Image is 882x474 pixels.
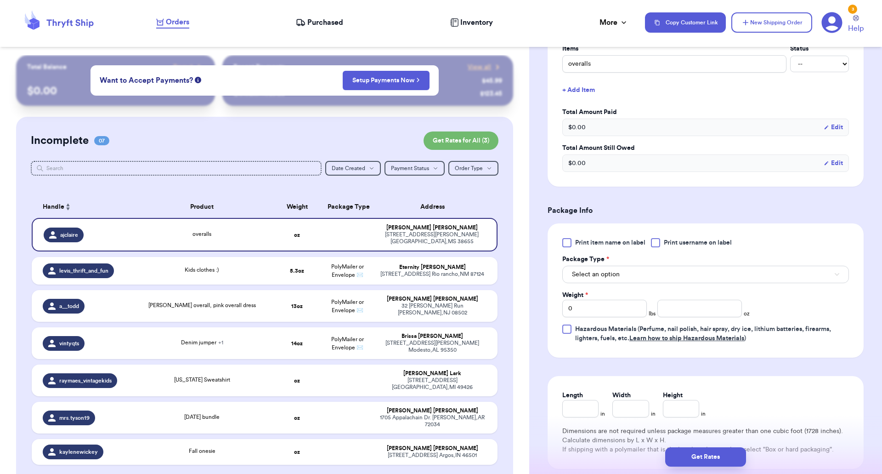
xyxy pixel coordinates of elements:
span: Date Created [332,166,365,171]
th: Package Type [322,196,372,218]
input: Search [31,161,322,176]
div: 3 [848,5,857,14]
div: Dimensions are not required unless package measures greater than one cubic foot (1728 inches). Ca... [562,427,849,454]
button: Get Rates for All (3) [424,131,498,150]
strong: 5.3 oz [290,268,304,274]
span: Print username on label [664,238,732,247]
span: Kids clothes :) [185,267,219,273]
span: levis_thrift_and_fun [59,267,108,274]
span: [US_STATE] Sweatshirt [174,377,230,383]
span: Fall onesie [189,448,215,454]
span: kaylenewickey [59,448,98,456]
a: Orders [156,17,189,29]
button: Setup Payments Now [343,71,430,90]
span: Payout [173,63,193,72]
span: PolyMailer or Envelope ✉️ [331,264,364,278]
div: [STREET_ADDRESS] [GEOGRAPHIC_DATA] , MI 49426 [378,377,487,391]
div: [PERSON_NAME] [PERSON_NAME] [378,224,486,231]
p: $ 0.00 [27,84,204,98]
div: More [599,17,628,28]
div: 32 [PERSON_NAME] Run [PERSON_NAME] , NJ 08502 [378,303,487,316]
div: 1705 Appalachain Dr. [PERSON_NAME] , AR 72034 [378,414,487,428]
span: in [600,410,605,417]
h2: Incomplete [31,133,89,148]
a: Setup Payments Now [352,76,420,85]
span: Inventory [460,17,493,28]
div: [STREET_ADDRESS][PERSON_NAME] Modesto , AL 95350 [378,340,487,354]
div: [STREET_ADDRESS][PERSON_NAME] [GEOGRAPHIC_DATA] , MS 38655 [378,231,486,245]
p: Recent Payments [233,63,284,72]
button: Edit [824,159,843,168]
th: Address [373,196,498,218]
span: raymaes_vintagekids [59,377,112,384]
span: $ 0.00 [568,159,586,168]
span: in [651,410,656,417]
label: Status [790,44,849,53]
label: Items [562,44,786,53]
div: [STREET_ADDRESS] Rio rancho , NM 87124 [378,271,487,278]
span: [PERSON_NAME] overall, pink overall dress [148,303,256,308]
div: [STREET_ADDRESS] Argos , IN 46501 [378,452,487,459]
label: Total Amount Paid [562,108,849,117]
label: Total Amount Still Owed [562,143,849,153]
button: Payment Status [384,161,445,176]
span: Purchased [307,17,343,28]
strong: 14 oz [291,341,303,346]
th: Weight [272,196,322,218]
label: Width [612,391,631,400]
span: Payment Status [391,166,429,171]
span: Denim jumper [181,340,223,345]
a: Purchased [296,17,343,28]
span: PolyMailer or Envelope ✉️ [331,337,364,350]
div: [PERSON_NAME] [PERSON_NAME] [378,445,487,452]
span: PolyMailer or Envelope ✉️ [331,299,364,313]
label: Weight [562,291,588,300]
span: [DATE] bundle [184,414,220,420]
span: a__todd [59,303,79,310]
span: lbs [649,310,656,317]
span: Print item name on label [575,238,645,247]
a: Learn how to ship Hazardous Materials [629,335,744,342]
span: Order Type [455,166,483,171]
p: Total Balance [27,63,67,72]
strong: oz [294,415,300,421]
span: mrs.tyson19 [59,414,90,422]
span: $ 0.00 [568,123,586,132]
span: Orders [166,17,189,28]
a: Inventory [450,17,493,28]
div: [PERSON_NAME] [PERSON_NAME] [378,407,487,414]
strong: oz [294,232,300,238]
label: Package Type [562,255,609,264]
button: Edit [824,123,843,132]
span: Want to Accept Payments? [100,75,193,86]
button: New Shipping Order [731,12,812,33]
span: Help [848,23,864,34]
button: Select an option [562,266,849,283]
button: Copy Customer Link [645,12,726,33]
label: Length [562,391,583,400]
button: Date Created [325,161,381,176]
span: Hazardous Materials [575,326,636,332]
strong: 13 oz [291,303,303,309]
a: View all [468,63,502,72]
button: Order Type [448,161,498,176]
div: Brissa [PERSON_NAME] [378,333,487,340]
span: overalls [192,231,211,237]
button: Get Rates [665,447,746,467]
strong: oz [294,378,300,383]
a: 3 [821,12,842,33]
span: 07 [94,136,109,145]
button: + Add Item [559,80,853,100]
th: Product [132,196,272,218]
span: vintyqts [59,340,79,347]
a: Payout [173,63,204,72]
a: Help [848,15,864,34]
span: in [701,410,706,417]
span: Handle [43,202,64,212]
div: $ 123.45 [480,89,502,98]
div: Eternity [PERSON_NAME] [378,264,487,271]
label: Height [663,391,683,400]
button: Sort ascending [64,201,72,212]
span: Select an option [572,270,620,279]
